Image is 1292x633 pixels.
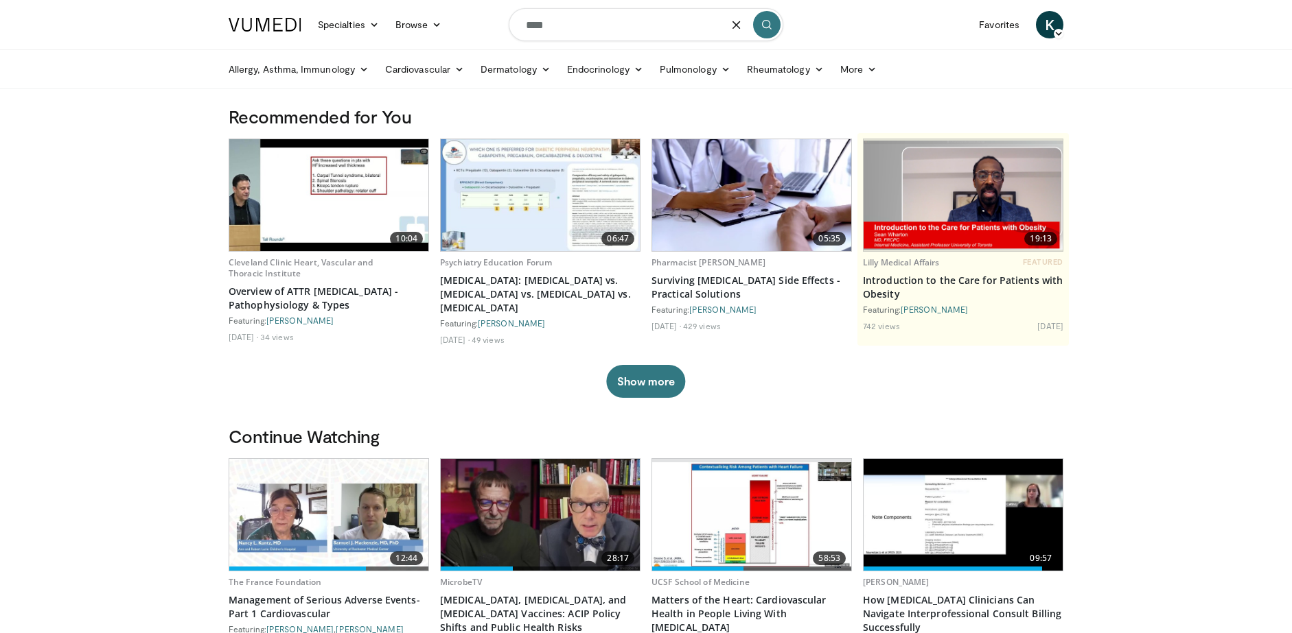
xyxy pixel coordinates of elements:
a: [MEDICAL_DATA]: [MEDICAL_DATA] vs. [MEDICAL_DATA] vs. [MEDICAL_DATA] vs. [MEDICAL_DATA] [440,274,641,315]
span: 05:35 [813,232,846,246]
img: 1778299e-4205-438f-a27e-806da4d55abe.620x360_q85_upscale.jpg [652,139,851,251]
a: Pulmonology [651,56,739,83]
li: [DATE] [651,320,681,331]
div: Featuring: [229,315,429,326]
img: 2f83149f-471f-45a5-8edf-b959582daf19.620x360_q85_upscale.jpg [229,139,428,251]
a: Dermatology [472,56,559,83]
img: VuMedi Logo [229,18,301,32]
img: 7f8ef5a6-f3fc-48a6-81e6-1e2ee998fd93.620x360_q85_upscale.jpg [864,459,1063,571]
a: MicrobeTV [440,576,482,588]
a: Browse [387,11,450,38]
img: 9e4ce477-bae9-4703-8715-7c4f29ecd81f.620x360_q85_upscale.jpg [441,459,640,571]
a: 28:17 [441,459,640,571]
button: Show more [606,365,685,398]
a: More [832,56,885,83]
span: 12:44 [390,551,423,565]
a: Specialties [310,11,387,38]
input: Search topics, interventions [509,8,783,41]
a: [PERSON_NAME] [863,576,930,588]
div: Featuring: [651,304,852,315]
a: [PERSON_NAME] [266,315,334,325]
li: 34 views [260,331,294,342]
a: Cleveland Clinic Heart, Vascular and Thoracic Institute [229,256,373,279]
a: Introduction to the Care for Patients with Obesity [863,274,1063,301]
a: 05:35 [652,139,851,251]
h3: Continue Watching [229,425,1063,447]
a: Pharmacist [PERSON_NAME] [651,256,765,268]
a: 09:57 [864,459,1063,571]
img: acc2e291-ced4-4dd5-b17b-d06994da28f3.png.620x360_q85_upscale.png [864,141,1063,250]
span: 58:53 [813,551,846,565]
a: Allergy, Asthma, Immunology [220,56,377,83]
li: 49 views [472,334,505,345]
h3: Recommended for You [229,106,1063,128]
a: 19:13 [864,139,1063,251]
li: [DATE] [1037,320,1063,331]
li: 742 views [863,320,900,331]
a: [PERSON_NAME] [901,304,968,314]
a: Surviving [MEDICAL_DATA] Side Effects - Practical Solutions [651,274,852,301]
a: Cardiovascular [377,56,472,83]
div: Featuring: [863,304,1063,315]
img: 23ba7593-1c1a-4549-a1c2-39d1b4de32dc.620x360_q85_upscale.jpg [652,462,851,568]
a: UCSF School of Medicine [651,576,750,588]
a: Favorites [971,11,1028,38]
a: 10:04 [229,139,428,251]
a: Lilly Medical Affairs [863,256,940,268]
li: [DATE] [229,331,258,342]
a: 12:44 [229,459,428,571]
a: Endocrinology [559,56,651,83]
img: 2fa3f8da-5582-4826-be65-ce52b5ff1ee1.620x360_q85_upscale.jpg [441,139,640,251]
span: FEATURED [1023,257,1063,267]
li: 429 views [683,320,721,331]
a: K [1036,11,1063,38]
img: 9f260758-7bd1-412d-a6a5-a63c7b7df741.620x360_q85_upscale.jpg [229,459,428,571]
a: 06:47 [441,139,640,251]
a: 58:53 [652,459,851,571]
span: 28:17 [601,551,634,565]
a: Overview of ATTR [MEDICAL_DATA] - Pathophysiology & Types [229,285,429,312]
span: 10:04 [390,232,423,246]
div: Featuring: [440,318,641,329]
span: 09:57 [1024,551,1057,565]
span: 19:13 [1024,232,1057,246]
a: [PERSON_NAME] [478,318,545,328]
span: 06:47 [601,232,634,246]
li: [DATE] [440,334,470,345]
a: [PERSON_NAME] [689,304,757,314]
a: Management of Serious Adverse Events- Part 1 Cardiovascular [229,593,429,621]
a: Psychiatry Education Forum [440,256,552,268]
a: Rheumatology [739,56,832,83]
a: The France Foundation [229,576,322,588]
